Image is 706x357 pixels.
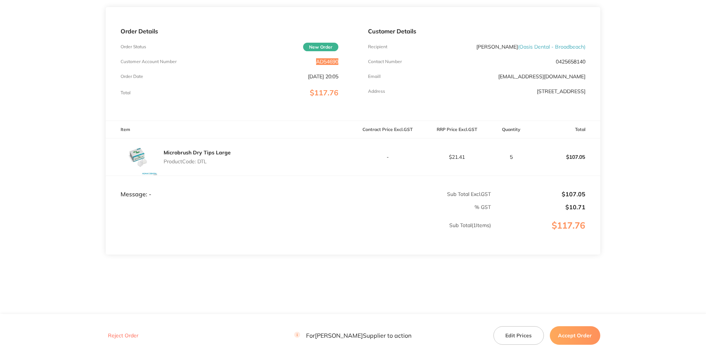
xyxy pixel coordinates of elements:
button: Edit Prices [493,326,544,345]
button: Accept Order [550,326,600,345]
p: % GST [106,204,491,210]
p: For [PERSON_NAME] Supplier to action [294,332,411,339]
th: Contract Price Excl. GST [353,121,422,138]
p: $10.71 [492,204,585,210]
th: RRP Price Excl. GST [422,121,491,138]
p: Recipient [368,44,387,49]
p: Customer Details [368,28,585,35]
a: Microbrush Dry Tips Large [164,149,231,156]
p: $117.76 [492,220,600,246]
a: [EMAIL_ADDRESS][DOMAIN_NAME] [498,73,585,80]
span: ( Oasis Dental - Broadbeach ) [518,43,585,50]
p: [STREET_ADDRESS] [537,88,585,94]
p: AD54690 [316,59,338,65]
p: Order Date [121,74,143,79]
p: Sub Total ( 1 Items) [106,222,491,243]
td: Message: - [106,176,353,198]
span: New Order [303,43,338,51]
p: $107.05 [531,148,600,166]
th: Total [531,121,600,138]
p: Address [368,89,385,94]
p: Sub Total Excl. GST [354,191,491,197]
p: $21.41 [423,154,491,160]
p: 5 [492,154,531,160]
button: Reject Order [106,332,141,339]
p: Contact Number [368,59,402,64]
p: Order Status [121,44,146,49]
p: Order Details [121,28,338,35]
p: Product Code: DTL [164,158,231,164]
th: Quantity [491,121,531,138]
p: 0425658140 [556,59,585,65]
p: [DATE] 20:05 [308,73,338,79]
p: - [354,154,422,160]
p: Customer Account Number [121,59,177,64]
p: Total [121,90,131,95]
span: $117.76 [310,88,338,97]
p: $107.05 [492,191,585,197]
img: c2VpMmUzOQ [121,138,158,176]
p: [PERSON_NAME] [476,44,585,50]
p: Emaill [368,74,381,79]
th: Item [106,121,353,138]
